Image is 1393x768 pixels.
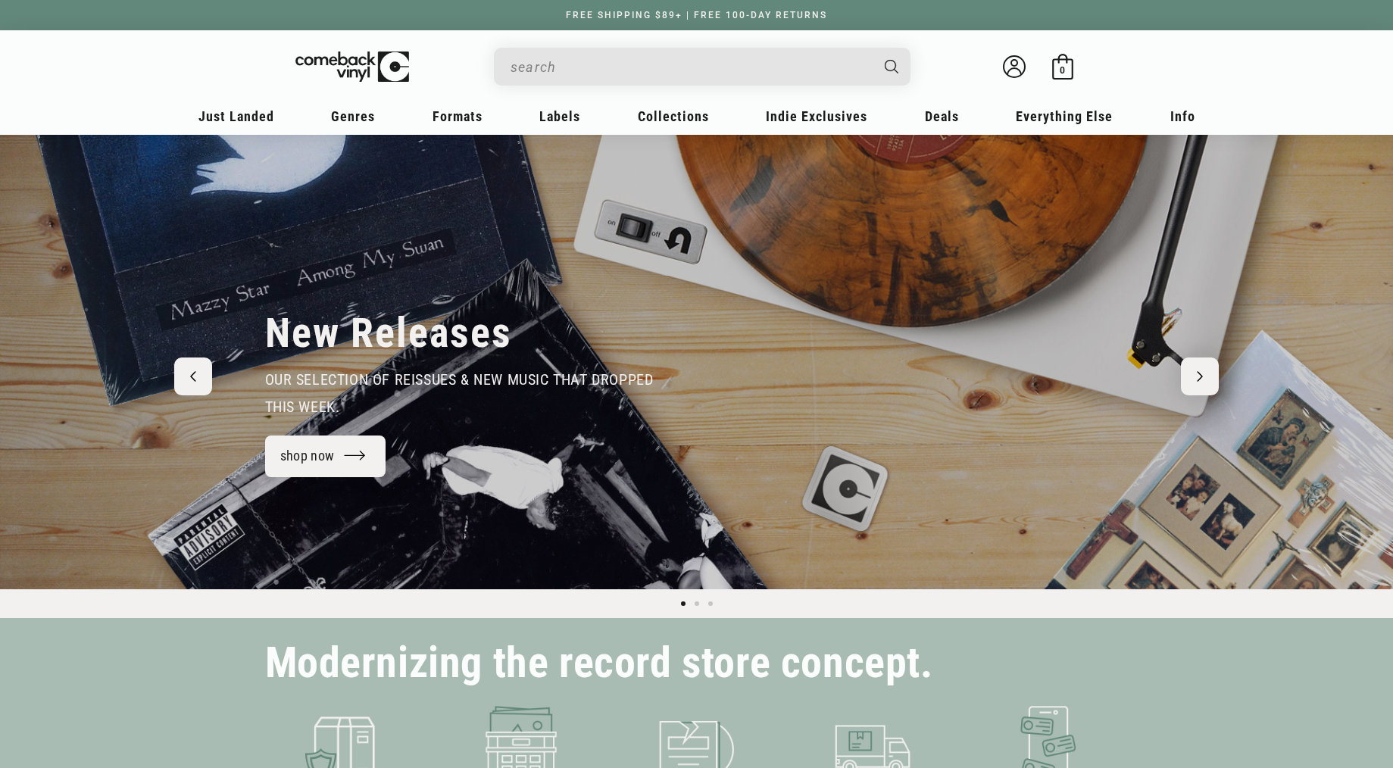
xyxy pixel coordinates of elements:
span: Info [1170,108,1195,124]
button: Load slide 1 of 3 [676,597,690,610]
button: Search [871,48,912,86]
button: Load slide 3 of 3 [704,597,717,610]
span: 0 [1060,64,1065,76]
span: Indie Exclusives [766,108,867,124]
span: Labels [539,108,580,124]
span: Just Landed [198,108,274,124]
span: Everything Else [1016,108,1113,124]
h2: Modernizing the record store concept. [265,645,933,681]
div: Search [494,48,910,86]
span: our selection of reissues & new music that dropped this week. [265,370,654,416]
span: Collections [638,108,709,124]
button: Load slide 2 of 3 [690,597,704,610]
a: shop now [265,436,386,477]
span: Formats [433,108,483,124]
span: Deals [925,108,959,124]
button: Previous slide [174,357,212,395]
a: FREE SHIPPING $89+ | FREE 100-DAY RETURNS [551,10,842,20]
button: Next slide [1181,357,1219,395]
h2: New Releases [265,308,512,358]
span: Genres [331,108,375,124]
input: search [511,52,870,83]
